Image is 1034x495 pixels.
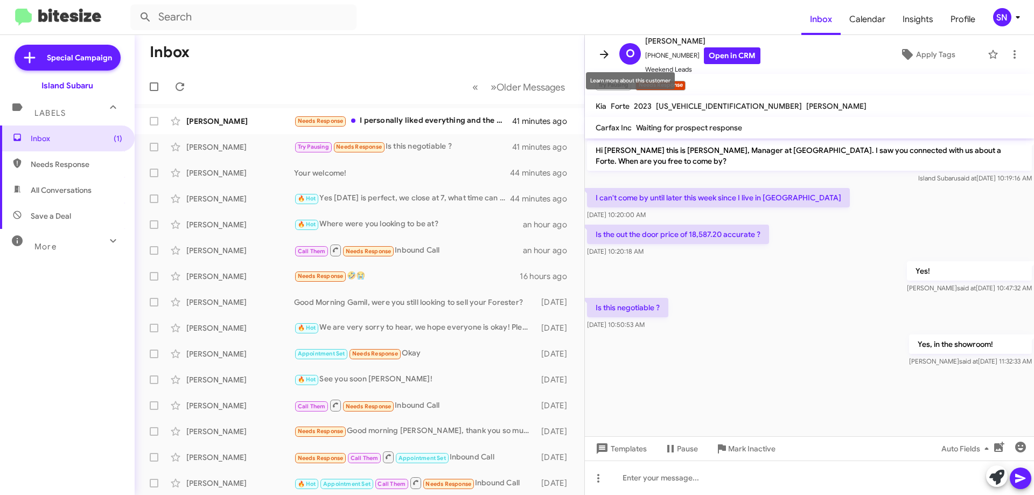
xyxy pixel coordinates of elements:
span: Needs Response [346,403,392,410]
div: Your welcome! [294,168,511,178]
span: All Conversations [31,185,92,196]
span: Try Pausing [298,143,329,150]
span: Templates [593,439,647,458]
span: 🔥 Hot [298,324,316,331]
p: Yes, in the showroom! [909,334,1032,354]
span: Older Messages [497,81,565,93]
span: Appointment Set [323,480,371,487]
div: [PERSON_NAME] [186,142,294,152]
span: [PERSON_NAME] [645,34,760,47]
div: [DATE] [536,297,576,308]
div: [PERSON_NAME] [186,374,294,385]
span: Call Them [351,455,379,462]
span: [DATE] 10:20:00 AM [587,211,646,219]
div: I personally liked everything and the dealers were very good! I just been doing more research on ... [294,115,512,127]
div: [PERSON_NAME] [186,323,294,333]
div: [PERSON_NAME] [186,426,294,437]
div: [PERSON_NAME] [186,478,294,489]
div: [PERSON_NAME] [186,193,294,204]
div: [PERSON_NAME] [186,168,294,178]
div: Inbound Call [294,243,523,257]
span: 2023 [634,101,652,111]
h1: Inbox [150,44,190,61]
div: Inbound Call [294,399,536,412]
div: [DATE] [536,452,576,463]
p: Is this negotiable ? [587,298,668,317]
input: Search [130,4,357,30]
button: Apply Tags [872,45,982,64]
span: Call Them [298,403,326,410]
span: [DATE] 10:50:53 AM [587,320,645,329]
span: Needs Response [352,350,398,357]
span: Needs Response [298,428,344,435]
div: 44 minutes ago [511,193,576,204]
button: SN [984,8,1022,26]
p: Is the out the door price of 18,587.20 accurate ? [587,225,769,244]
span: [US_VEHICLE_IDENTIFICATION_NUMBER] [656,101,802,111]
span: [DATE] 10:20:18 AM [587,247,644,255]
span: (1) [114,133,122,144]
button: Templates [585,439,655,458]
span: said at [957,284,976,292]
span: Waiting for prospect response [636,123,742,133]
span: [PHONE_NUMBER] [645,47,760,64]
span: Labels [34,108,66,118]
span: Special Campaign [47,52,112,63]
a: Inbox [801,4,841,35]
span: Kia [596,101,606,111]
div: Learn more about this customer [586,72,675,89]
div: Is this negotiable ? [294,141,512,153]
p: I can't come by until later this week since I live in [GEOGRAPHIC_DATA] [587,188,850,207]
div: an hour ago [523,245,576,256]
span: [PERSON_NAME] [DATE] 11:32:33 AM [909,357,1032,365]
div: See you soon [PERSON_NAME]! [294,373,536,386]
div: 16 hours ago [520,271,576,282]
span: Appointment Set [298,350,345,357]
span: 🔥 Hot [298,195,316,202]
span: Pause [677,439,698,458]
span: » [491,80,497,94]
div: [DATE] [536,374,576,385]
a: Insights [894,4,942,35]
span: Needs Response [298,117,344,124]
button: Pause [655,439,707,458]
div: 🤣😭 [294,270,520,282]
a: Calendar [841,4,894,35]
div: [DATE] [536,323,576,333]
div: Yes [DATE] is perfect, we close at 7, what time can we expect you? [294,192,511,205]
div: Where were you looking to be at? [294,218,523,231]
span: Save a Deal [31,211,71,221]
span: said at [959,357,978,365]
div: [DATE] [536,348,576,359]
p: Hi [PERSON_NAME] this is [PERSON_NAME], Manager at [GEOGRAPHIC_DATA]. I saw you connected with us... [587,141,1032,171]
span: Needs Response [425,480,471,487]
span: O [626,45,635,62]
span: Needs Response [298,455,344,462]
span: Apply Tags [916,45,955,64]
span: [PERSON_NAME] [DATE] 10:47:32 AM [907,284,1032,292]
div: Inbound Call [294,476,536,490]
span: Call Them [378,480,406,487]
p: Yes! [907,261,1032,281]
span: Needs Response [298,273,344,280]
div: an hour ago [523,219,576,230]
a: Profile [942,4,984,35]
div: 44 minutes ago [511,168,576,178]
a: Open in CRM [704,47,760,64]
div: [PERSON_NAME] [186,452,294,463]
div: [PERSON_NAME] [186,271,294,282]
nav: Page navigation example [466,76,571,98]
div: Okay [294,347,536,360]
button: Mark Inactive [707,439,784,458]
button: Auto Fields [933,439,1002,458]
div: [PERSON_NAME] [186,297,294,308]
span: Weekend Leads [645,64,760,75]
span: [PERSON_NAME] [806,101,867,111]
span: Needs Response [31,159,122,170]
button: Next [484,76,571,98]
span: Needs Response [346,248,392,255]
div: 41 minutes ago [512,116,576,127]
